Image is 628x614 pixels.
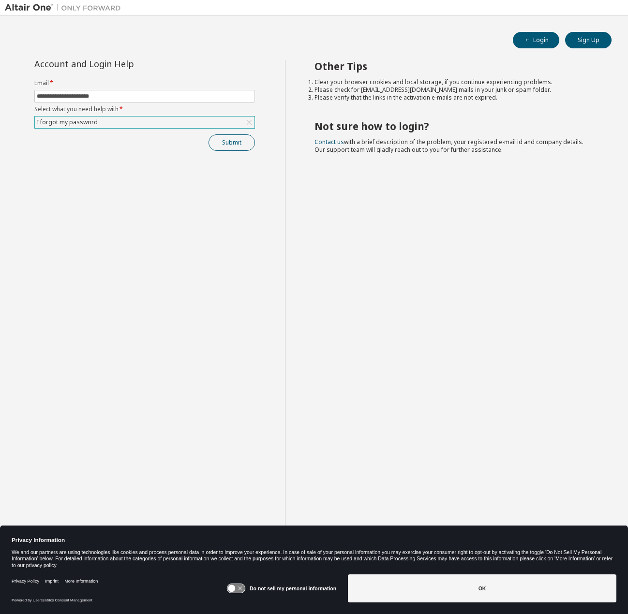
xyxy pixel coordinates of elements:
a: Contact us [314,138,344,146]
button: Submit [209,134,255,151]
div: I forgot my password [35,117,254,128]
button: Sign Up [565,32,612,48]
h2: Other Tips [314,60,595,73]
img: Altair One [5,3,126,13]
li: Clear your browser cookies and local storage, if you continue experiencing problems. [314,78,595,86]
li: Please check for [EMAIL_ADDRESS][DOMAIN_NAME] mails in your junk or spam folder. [314,86,595,94]
li: Please verify that the links in the activation e-mails are not expired. [314,94,595,102]
label: Select what you need help with [34,105,255,113]
span: with a brief description of the problem, your registered e-mail id and company details. Our suppo... [314,138,583,154]
label: Email [34,79,255,87]
div: Account and Login Help [34,60,211,68]
h2: Not sure how to login? [314,120,595,132]
div: I forgot my password [35,117,99,128]
button: Login [513,32,559,48]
